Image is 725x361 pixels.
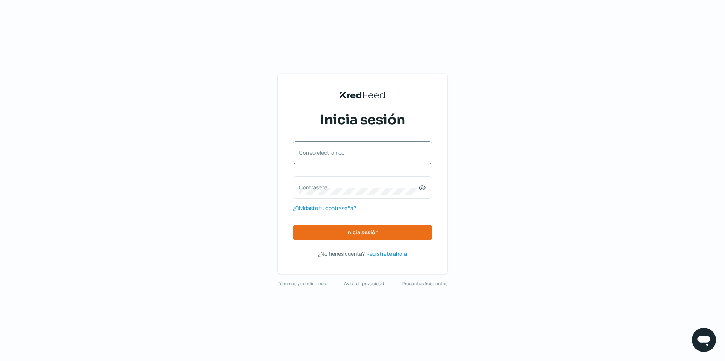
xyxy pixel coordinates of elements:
[299,184,418,191] label: Contraseña
[346,230,379,235] span: Inicia sesión
[318,250,365,257] span: ¿No tienes cuenta?
[402,280,447,288] a: Preguntas frecuentes
[293,203,356,213] a: ¿Olvidaste tu contraseña?
[344,280,384,288] a: Aviso de privacidad
[293,225,432,240] button: Inicia sesión
[696,332,711,347] img: chatIcon
[278,280,326,288] a: Términos y condiciones
[366,249,407,258] a: Regístrate ahora
[299,149,418,156] label: Correo electrónico
[320,111,405,129] span: Inicia sesión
